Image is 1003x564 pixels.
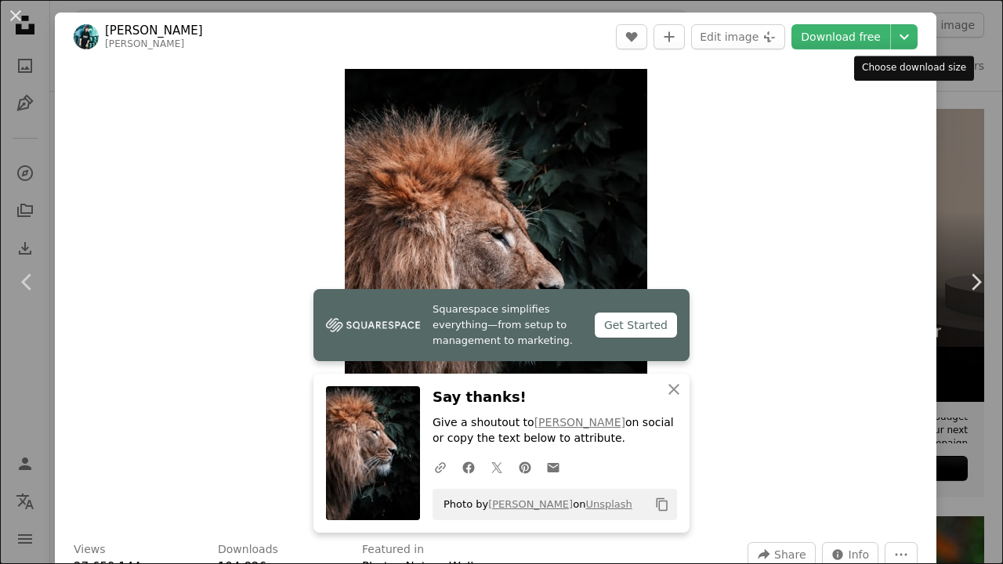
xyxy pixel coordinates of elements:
img: file-1747939142011-51e5cc87e3c9 [326,313,420,337]
h3: Downloads [218,542,278,558]
a: Share on Twitter [483,451,511,483]
button: Like [616,24,647,49]
button: Copy to clipboard [649,491,675,518]
a: Unsplash [585,498,632,510]
a: Share over email [539,451,567,483]
img: Go to Mike van den Bos's profile [74,24,99,49]
a: Share on Pinterest [511,451,539,483]
button: Zoom in on this image [345,69,647,523]
img: lion lying on green grass during daytime [345,69,647,523]
div: Choose download size [854,56,974,81]
a: Squarespace simplifies everything—from setup to management to marketing.Get Started [313,289,690,361]
h3: Views [74,542,106,558]
a: Next [948,207,1003,357]
span: Squarespace simplifies everything—from setup to management to marketing. [433,302,582,349]
a: [PERSON_NAME] [105,23,203,38]
a: Download free [791,24,890,49]
p: Give a shoutout to on social or copy the text below to attribute. [433,415,677,446]
button: Choose download size [891,24,918,49]
a: [PERSON_NAME] [534,416,625,428]
span: Photo by on [436,492,632,517]
div: Get Started [595,313,677,338]
button: Add to Collection [654,24,685,49]
h3: Say thanks! [433,386,677,409]
a: [PERSON_NAME] [488,498,573,510]
h3: Featured in [362,542,424,558]
a: Share on Facebook [454,451,483,483]
button: Edit image [691,24,785,49]
a: [PERSON_NAME] [105,38,184,49]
